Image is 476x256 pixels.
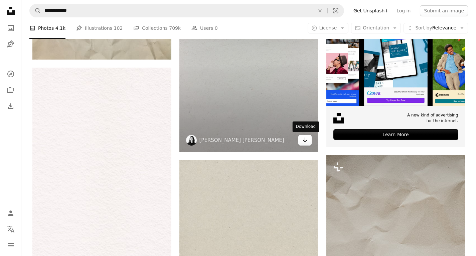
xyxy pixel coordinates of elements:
button: License [308,23,349,33]
button: Submit an image [420,5,468,16]
a: [PERSON_NAME] [PERSON_NAME] [199,137,284,144]
div: Learn More [333,129,458,140]
a: Log in [392,5,415,16]
button: Visual search [328,4,344,17]
a: Illustrations 102 [76,17,123,39]
span: A new kind of advertising for the internet. [407,112,458,124]
a: Users 0 [191,17,218,39]
button: Search Unsplash [30,4,41,17]
a: Get Unsplash+ [349,5,392,16]
span: Orientation [363,25,389,30]
img: file-1631678316303-ed18b8b5cb9cimage [333,113,344,123]
img: Go to João Vítor Duarte's profile [186,135,197,146]
a: Log in / Sign up [4,206,17,220]
a: Home — Unsplash [4,4,17,19]
a: Illustrations [4,37,17,51]
span: 709k [169,24,181,32]
a: Explore [4,67,17,81]
a: Photos [4,21,17,35]
button: Orientation [351,23,401,33]
a: a black and white photo of a person on a surfboard [179,56,318,62]
a: Collections 709k [133,17,181,39]
span: 0 [215,24,218,32]
button: Clear [313,4,327,17]
a: Collections [4,83,17,97]
button: Sort byRelevance [404,23,468,33]
button: Language [4,223,17,236]
span: 102 [114,24,123,32]
span: Sort by [415,25,432,30]
a: Download [298,135,312,146]
span: License [319,25,337,30]
button: Menu [4,239,17,252]
a: Download History [4,99,17,113]
div: Download [293,121,319,132]
form: Find visuals sitewide [29,4,344,17]
a: white painted wall with black line [32,162,171,168]
span: Relevance [415,25,456,31]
